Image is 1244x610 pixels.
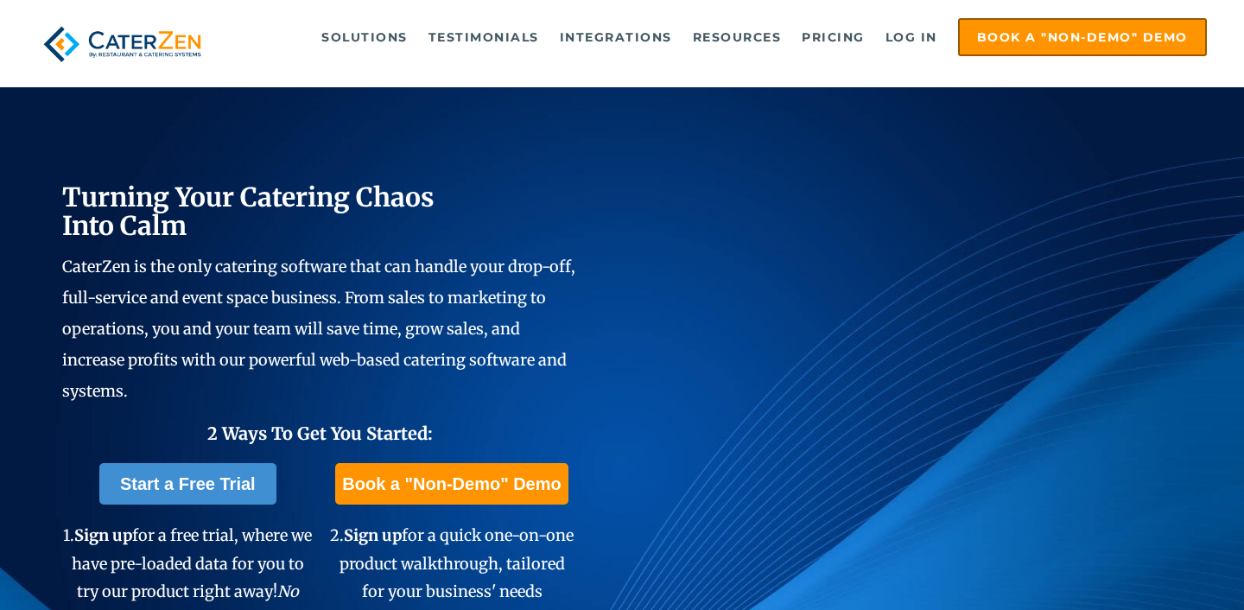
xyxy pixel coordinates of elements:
[958,18,1207,56] a: Book a "Non-Demo" Demo
[344,525,402,545] span: Sign up
[99,463,276,505] a: Start a Free Trial
[207,423,433,444] span: 2 Ways To Get You Started:
[330,525,574,601] span: 2. for a quick one-on-one product walkthrough, tailored for your business' needs
[551,20,681,54] a: Integrations
[313,20,416,54] a: Solutions
[1090,543,1225,591] iframe: Help widget launcher
[335,463,568,505] a: Book a "Non-Demo" Demo
[877,20,946,54] a: Log in
[420,20,548,54] a: Testimonials
[37,18,207,70] img: caterzen
[74,525,132,545] span: Sign up
[62,257,575,401] span: CaterZen is the only catering software that can handle your drop-off, full-service and event spac...
[62,181,435,242] span: Turning Your Catering Chaos Into Calm
[793,20,873,54] a: Pricing
[238,18,1207,56] div: Navigation Menu
[684,20,790,54] a: Resources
